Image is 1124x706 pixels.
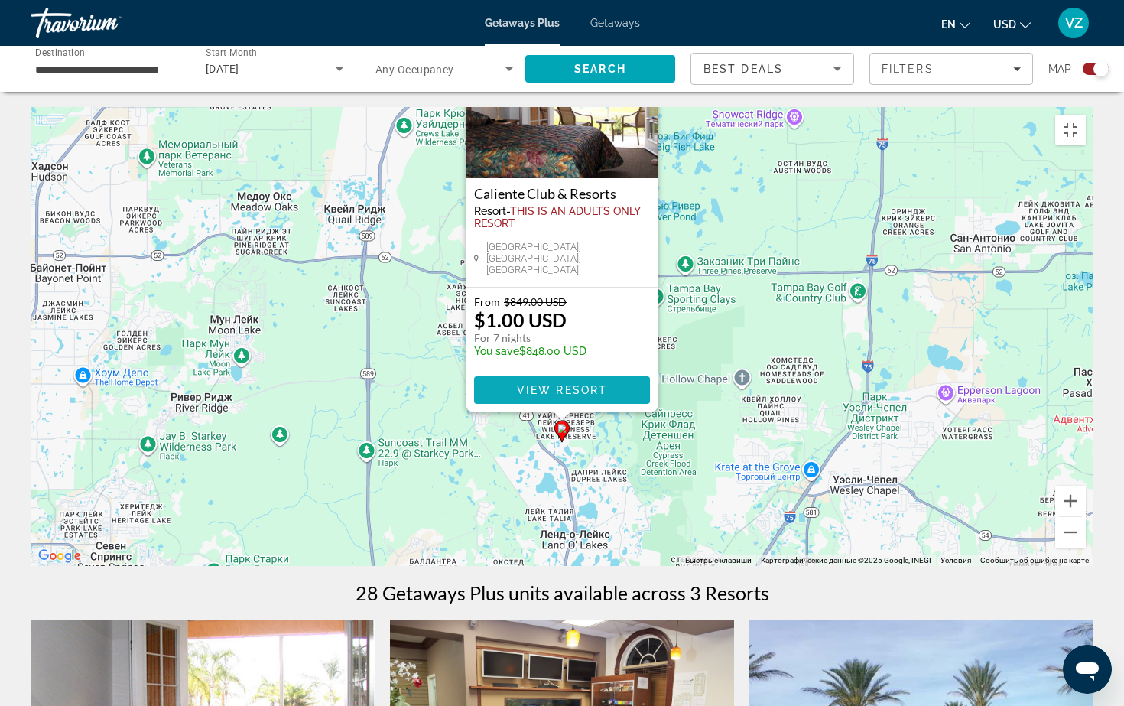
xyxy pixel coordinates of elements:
span: USD [993,18,1016,31]
button: Change language [941,13,970,35]
button: Уменьшить [1055,517,1086,548]
span: Best Deals [703,63,783,75]
a: Сообщить об ошибке на карте [980,556,1089,564]
button: Увеличить [1055,486,1086,516]
span: [GEOGRAPHIC_DATA], [GEOGRAPHIC_DATA], [GEOGRAPHIC_DATA] [486,241,650,275]
img: Google [34,546,85,566]
span: Search [574,63,626,75]
span: Resort [474,205,506,217]
button: Search [525,55,675,83]
span: Any Occupancy [375,63,454,76]
h1: 28 Getaways Plus units available across 3 Resorts [356,581,769,604]
span: Map [1048,58,1071,80]
span: This is an adults only resort [474,205,640,229]
mat-select: Sort by [703,60,841,78]
span: View Resort [517,384,607,396]
span: Filters [882,63,934,75]
a: Getaways [590,17,640,29]
span: Start Month [206,47,257,58]
span: From [474,295,500,308]
input: Select destination [35,60,173,79]
span: en [941,18,956,31]
button: View Resort [474,376,650,404]
a: Travorium [31,3,184,43]
span: VZ [1065,15,1083,31]
span: Картографические данные ©2025 Google, INEGI [761,556,931,564]
button: Change currency [993,13,1031,35]
p: $1.00 USD [474,308,567,331]
a: Открыть эту область в Google Картах (в новом окне) [34,546,85,566]
button: Быстрые клавиши [685,555,752,566]
span: Destination [35,47,85,57]
span: You save [474,345,519,357]
span: [DATE] [206,63,239,75]
span: - [506,205,510,217]
button: User Menu [1054,7,1093,39]
a: Caliente Club & Resorts [474,186,650,201]
a: Getaways Plus [485,17,560,29]
p: $848.00 USD [474,345,586,357]
p: For 7 nights [474,331,586,345]
button: Filters [869,53,1033,85]
a: Условия (ссылка откроется в новой вкладке) [940,556,971,564]
button: Включить полноэкранный режим [1055,115,1086,145]
iframe: Кнопка запуска окна обмена сообщениями [1063,645,1112,694]
span: $849.00 USD [504,295,567,308]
